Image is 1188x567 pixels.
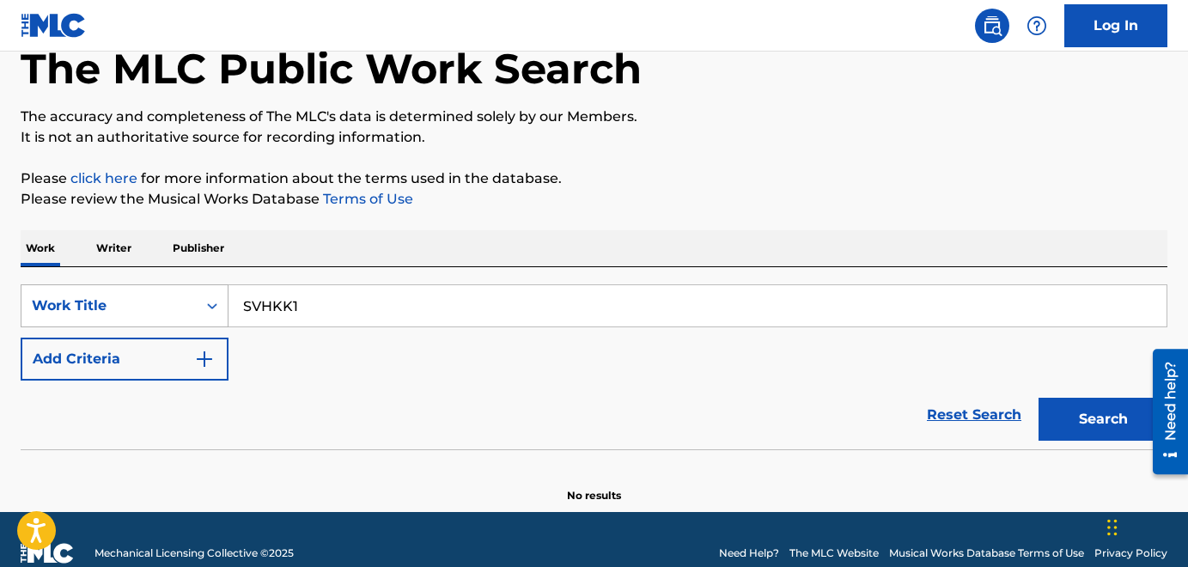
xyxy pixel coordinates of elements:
[1140,343,1188,481] iframe: Resource Center
[975,9,1009,43] a: Public Search
[918,396,1030,434] a: Reset Search
[21,543,74,564] img: logo
[719,546,779,561] a: Need Help?
[1039,398,1167,441] button: Search
[1020,9,1054,43] div: Help
[21,107,1167,127] p: The accuracy and completeness of The MLC's data is determined solely by our Members.
[21,43,642,94] h1: The MLC Public Work Search
[21,168,1167,189] p: Please for more information about the terms used in the database.
[1102,485,1188,567] iframe: Chat Widget
[168,230,229,266] p: Publisher
[21,127,1167,148] p: It is not an authoritative source for recording information.
[21,284,1167,449] form: Search Form
[1064,4,1167,47] a: Log In
[889,546,1084,561] a: Musical Works Database Terms of Use
[21,189,1167,210] p: Please review the Musical Works Database
[21,13,87,38] img: MLC Logo
[32,296,186,316] div: Work Title
[789,546,879,561] a: The MLC Website
[21,338,228,381] button: Add Criteria
[21,230,60,266] p: Work
[320,191,413,207] a: Terms of Use
[70,170,137,186] a: click here
[567,467,621,503] p: No results
[91,230,137,266] p: Writer
[94,546,294,561] span: Mechanical Licensing Collective © 2025
[1107,502,1118,553] div: Drag
[1027,15,1047,36] img: help
[982,15,1002,36] img: search
[1094,546,1167,561] a: Privacy Policy
[194,349,215,369] img: 9d2ae6d4665cec9f34b9.svg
